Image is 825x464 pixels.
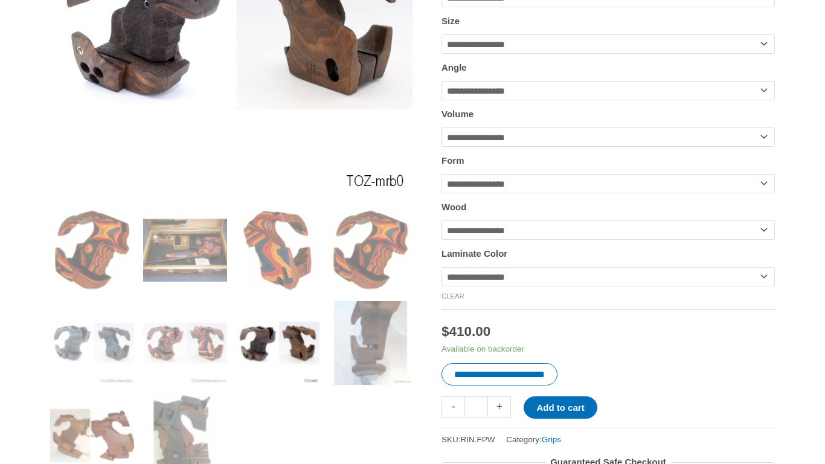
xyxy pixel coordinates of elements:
[236,208,320,292] img: Rink Free-Pistol Grip - Image 3
[441,155,464,166] label: Form
[441,62,467,72] label: Angle
[441,432,495,447] span: SKU:
[441,396,464,417] a: -
[50,208,134,292] img: Rink Free-Pistol Grip
[524,396,597,419] button: Add to cart
[542,435,561,444] a: Grips
[50,301,134,385] img: Rink Free-Pistol Grip - Image 5
[461,435,495,444] span: RIN.FPW
[441,202,466,212] label: Wood
[441,16,460,26] label: Size
[329,301,412,385] img: Rink Free-Pistol Grip - Image 8
[143,301,227,385] img: Rink Free-Pistol Grip - Image 6
[441,324,449,339] span: $
[506,432,561,447] span: Category:
[441,109,473,119] label: Volume
[441,324,490,339] bdi: 410.00
[143,208,227,292] img: Rink Free-Pistol Grip - Image 2
[464,396,488,417] input: Product quantity
[441,344,775,355] p: Available on backorder
[488,396,511,417] a: +
[236,301,320,385] img: Rink Free-Pistol Grip - Image 7
[441,292,464,300] a: Clear options
[441,248,507,259] label: Laminate Color
[329,208,412,292] img: Rink Free-Pistol Grip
